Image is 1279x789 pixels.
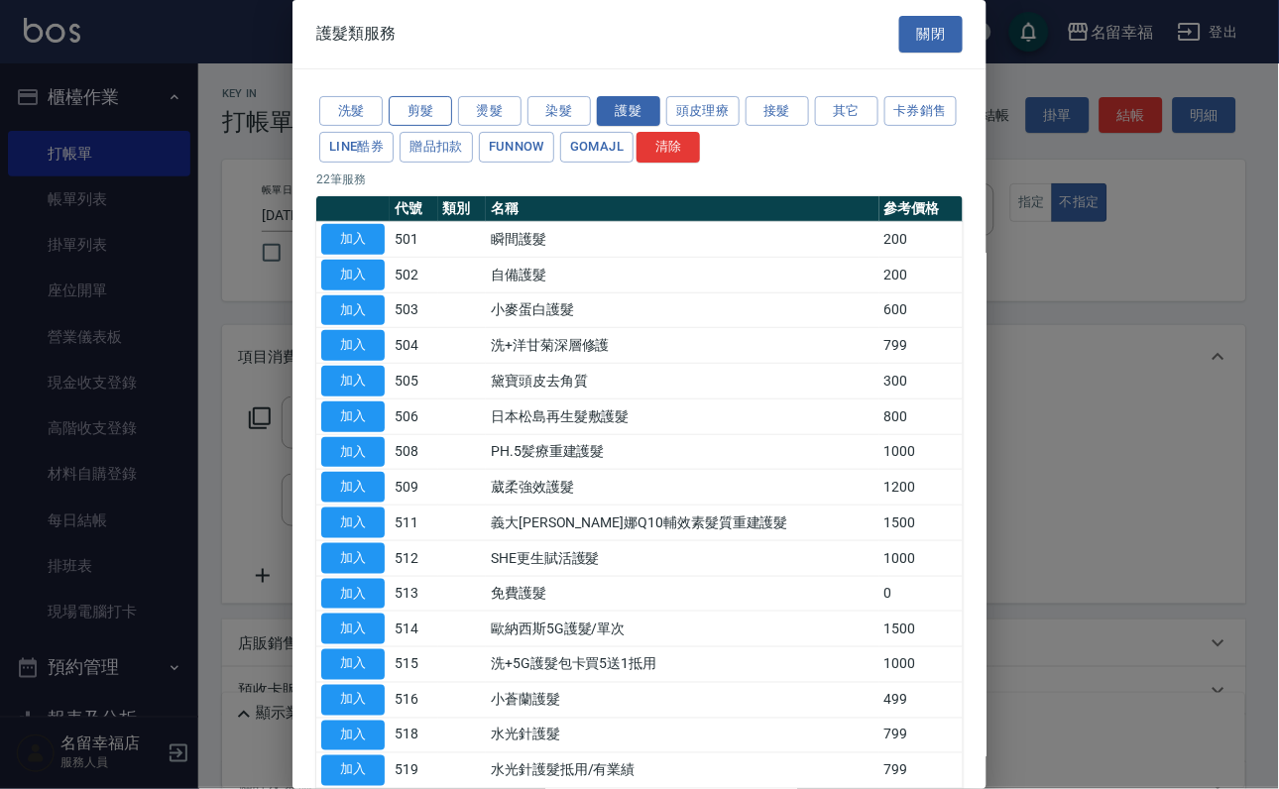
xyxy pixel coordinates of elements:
[321,721,385,751] button: 加入
[319,132,394,163] button: LINE酷券
[879,718,963,753] td: 799
[879,647,963,683] td: 1000
[321,649,385,680] button: 加入
[321,260,385,290] button: 加入
[486,753,879,789] td: 水光針護髮抵用/有業績
[879,470,963,506] td: 1200
[390,540,438,576] td: 512
[321,295,385,326] button: 加入
[390,470,438,506] td: 509
[321,472,385,503] button: 加入
[486,364,879,399] td: 黛寶頭皮去角質
[486,222,879,258] td: 瞬間護髮
[438,196,487,222] th: 類別
[815,96,878,127] button: 其它
[319,96,383,127] button: 洗髮
[486,328,879,364] td: 洗+洋甘菊深層修護
[879,364,963,399] td: 300
[321,437,385,468] button: 加入
[321,685,385,716] button: 加入
[884,96,958,127] button: 卡券銷售
[879,576,963,612] td: 0
[486,398,879,434] td: 日本松島再生髮敷護髮
[321,366,385,396] button: 加入
[879,222,963,258] td: 200
[390,328,438,364] td: 504
[390,718,438,753] td: 518
[390,576,438,612] td: 513
[879,753,963,789] td: 799
[879,398,963,434] td: 800
[390,257,438,292] td: 502
[879,434,963,470] td: 1000
[486,434,879,470] td: PH.5髪療重建護髮
[486,682,879,718] td: 小蒼蘭護髮
[390,682,438,718] td: 516
[597,96,660,127] button: 護髮
[879,328,963,364] td: 799
[390,196,438,222] th: 代號
[486,196,879,222] th: 名稱
[389,96,452,127] button: 剪髮
[321,401,385,432] button: 加入
[390,398,438,434] td: 506
[879,506,963,541] td: 1500
[486,257,879,292] td: 自備護髮
[316,24,396,44] span: 護髮類服務
[321,330,385,361] button: 加入
[390,612,438,647] td: 514
[486,292,879,328] td: 小麥蛋白護髮
[390,292,438,328] td: 503
[486,576,879,612] td: 免費護髮
[879,682,963,718] td: 499
[486,470,879,506] td: 葳柔強效護髮
[390,434,438,470] td: 508
[879,257,963,292] td: 200
[400,132,473,163] button: 贈品扣款
[560,132,634,163] button: GOMAJL
[879,292,963,328] td: 600
[486,718,879,753] td: 水光針護髮
[479,132,554,163] button: FUNNOW
[458,96,522,127] button: 燙髮
[321,543,385,574] button: 加入
[486,506,879,541] td: 義大[PERSON_NAME]娜Q10輔效素髮質重建護髮
[321,507,385,538] button: 加入
[899,16,963,53] button: 關閉
[666,96,740,127] button: 頭皮理療
[879,540,963,576] td: 1000
[527,96,591,127] button: 染髮
[879,196,963,222] th: 參考價格
[321,614,385,644] button: 加入
[321,579,385,610] button: 加入
[316,170,963,188] p: 22 筆服務
[390,506,438,541] td: 511
[637,132,700,163] button: 清除
[321,755,385,786] button: 加入
[879,612,963,647] td: 1500
[486,612,879,647] td: 歐納西斯5G護髮/單次
[486,540,879,576] td: SHE更生賦活護髮
[321,224,385,255] button: 加入
[390,364,438,399] td: 505
[390,647,438,683] td: 515
[390,753,438,789] td: 519
[486,647,879,683] td: 洗+5G護髮包卡買5送1抵用
[746,96,809,127] button: 接髮
[390,222,438,258] td: 501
